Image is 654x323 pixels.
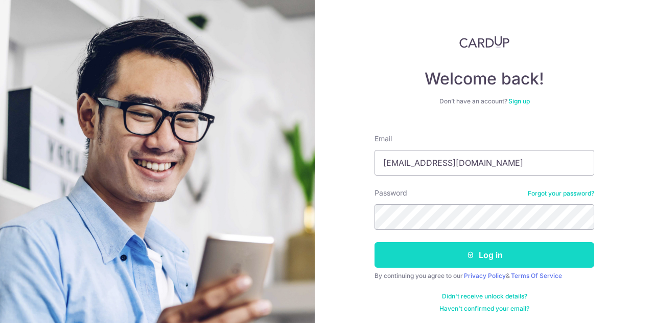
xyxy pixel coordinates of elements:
[375,272,594,280] div: By continuing you agree to our &
[459,36,509,48] img: CardUp Logo
[375,188,407,198] label: Password
[528,189,594,198] a: Forgot your password?
[511,272,562,279] a: Terms Of Service
[375,97,594,105] div: Don’t have an account?
[375,242,594,268] button: Log in
[508,97,530,105] a: Sign up
[375,134,392,144] label: Email
[375,150,594,176] input: Enter your Email
[442,292,527,300] a: Didn't receive unlock details?
[464,272,506,279] a: Privacy Policy
[375,69,594,89] h4: Welcome back!
[439,305,529,313] a: Haven't confirmed your email?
